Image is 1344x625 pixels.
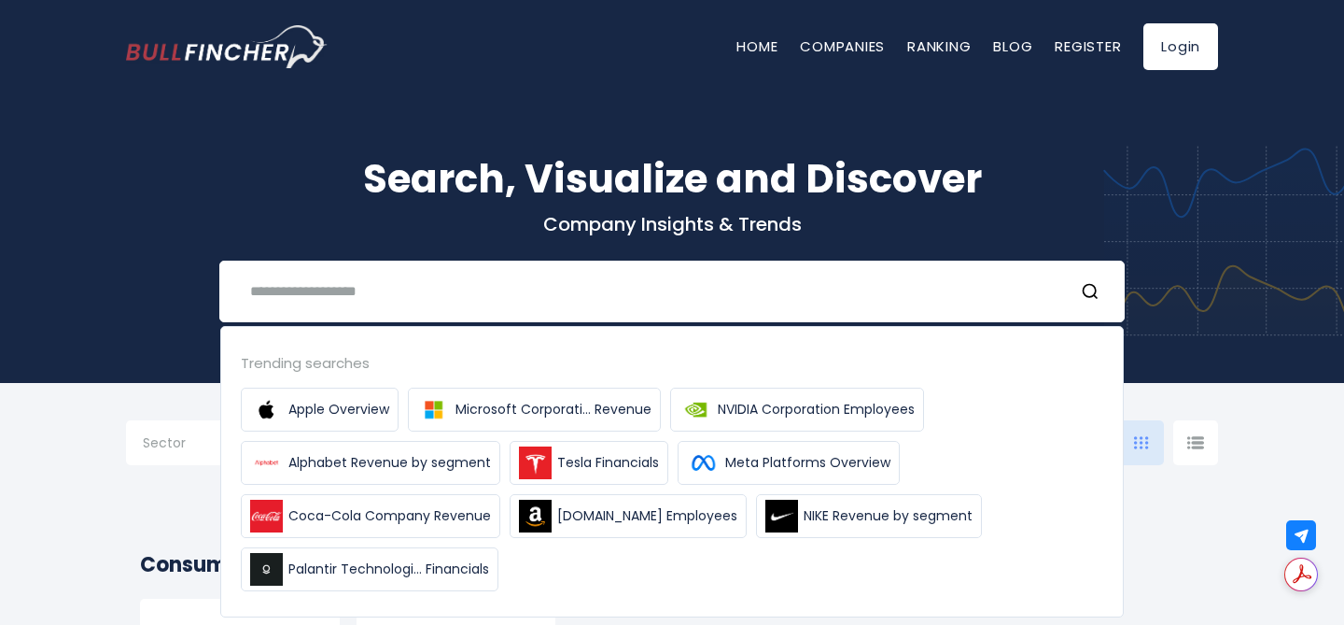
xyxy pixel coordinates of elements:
[510,494,747,538] a: [DOMAIN_NAME] Employees
[718,400,915,419] span: NVIDIA Corporation Employees
[408,388,661,432] a: Microsoft Corporati... Revenue
[800,36,885,56] a: Companies
[140,549,1204,580] h2: Consumer Electronics
[455,400,651,419] span: Microsoft Corporati... Revenue
[241,441,500,485] a: Alphabet Revenue by segment
[670,388,924,432] a: NVIDIA Corporation Employees
[1187,436,1204,449] img: icon-comp-list-view.svg
[1143,23,1218,70] a: Login
[804,506,973,526] span: NIKE Revenue by segment
[288,560,489,579] span: Palantir Technologi... Financials
[993,36,1032,56] a: Blog
[1134,436,1149,449] img: icon-comp-grid.svg
[241,494,500,538] a: Coca-Cola Company Revenue
[143,434,186,451] span: Sector
[1055,36,1121,56] a: Register
[241,388,399,432] a: Apple Overview
[126,25,328,68] img: Bullfincher logo
[126,25,327,68] a: Go to homepage
[557,506,737,526] span: [DOMAIN_NAME] Employees
[288,506,491,526] span: Coca-Cola Company Revenue
[288,400,389,419] span: Apple Overview
[907,36,971,56] a: Ranking
[126,212,1218,236] p: Company Insights & Trends
[725,453,890,473] span: Meta Platforms Overview
[756,494,982,538] a: NIKE Revenue by segment
[143,428,262,462] input: Selection
[736,36,777,56] a: Home
[510,441,668,485] a: Tesla Financials
[241,547,498,591] a: Palantir Technologi... Financials
[1081,279,1105,304] button: Search
[241,352,1103,374] div: Trending searches
[288,453,491,473] span: Alphabet Revenue by segment
[126,149,1218,208] h1: Search, Visualize and Discover
[557,453,659,473] span: Tesla Financials
[678,441,900,485] a: Meta Platforms Overview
